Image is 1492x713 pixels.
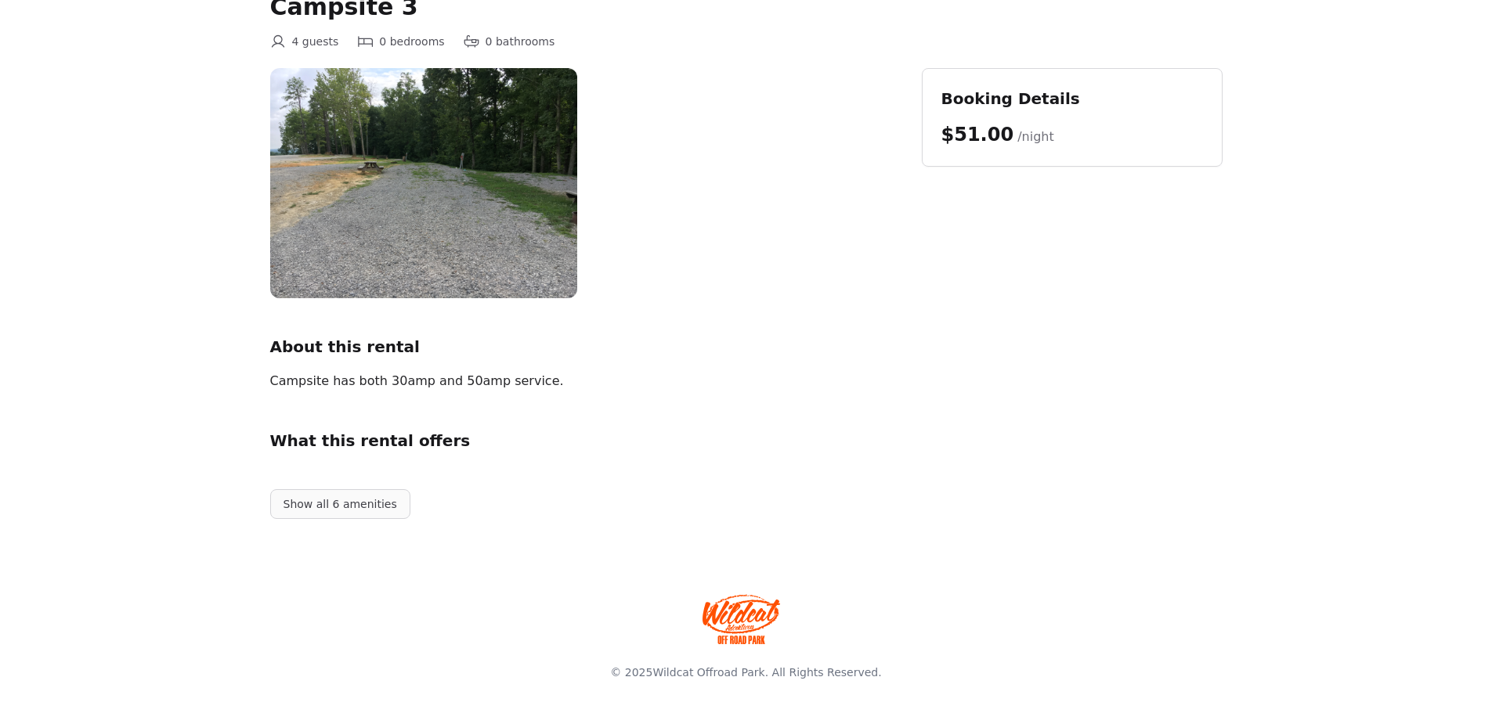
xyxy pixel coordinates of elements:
div: Campsite has both 30amp and 50amp service. [270,370,789,392]
a: Wildcat Offroad Park [652,666,764,679]
h2: About this rental [270,336,897,358]
h2: What this rental offers [270,430,897,452]
h2: Booking Details [941,88,1203,110]
button: Show all 6 amenities [270,489,410,519]
img: Wildcat Offroad park [703,594,781,644]
span: /night [1017,129,1054,144]
span: 0 bedrooms [379,34,444,49]
span: 0 bathrooms [486,34,555,49]
span: $51.00 [941,124,1014,146]
span: 4 guests [292,34,339,49]
span: © 2025 . All Rights Reserved. [610,666,881,679]
img: campsite%203.JPG [270,68,577,298]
